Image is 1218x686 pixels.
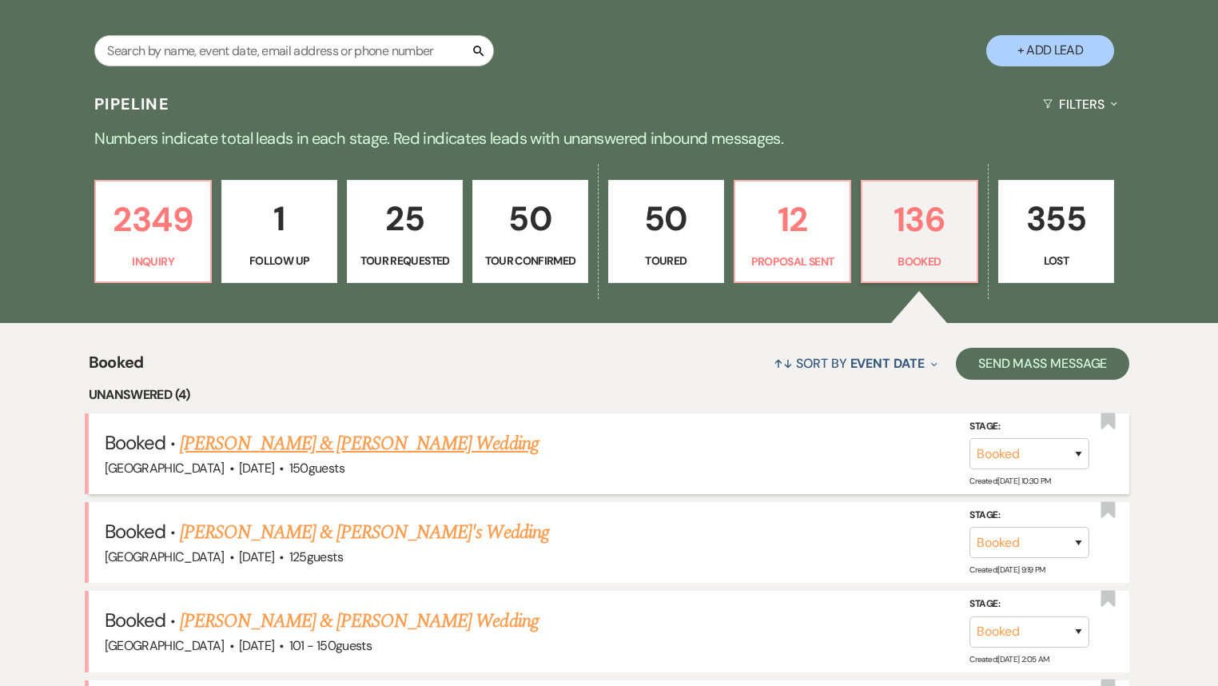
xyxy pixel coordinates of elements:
span: Created: [DATE] 9:19 PM [969,564,1045,575]
label: Stage: [969,596,1089,613]
p: 25 [357,192,452,245]
label: Stage: [969,507,1089,524]
span: Event Date [850,355,925,372]
span: Booked [105,608,165,632]
button: Sort By Event Date [767,342,943,385]
span: Booked [105,430,165,455]
p: 50 [483,192,578,245]
p: 50 [619,192,714,245]
li: Unanswered (4) [89,385,1130,405]
p: Toured [619,252,714,269]
p: Lost [1009,252,1104,269]
p: 12 [745,193,840,246]
span: 125 guests [289,548,343,565]
p: 2349 [105,193,201,246]
span: [GEOGRAPHIC_DATA] [105,548,225,565]
span: [DATE] [239,637,274,654]
p: Proposal Sent [745,253,840,270]
span: [GEOGRAPHIC_DATA] [105,637,225,654]
a: 25Tour Requested [347,180,463,284]
span: Created: [DATE] 10:30 PM [969,476,1050,486]
p: 1 [232,192,327,245]
p: Inquiry [105,253,201,270]
p: 136 [872,193,967,246]
span: [DATE] [239,460,274,477]
input: Search by name, event date, email address or phone number [94,35,494,66]
a: 1Follow Up [221,180,337,284]
span: Booked [89,350,144,385]
button: Send Mass Message [956,348,1130,380]
a: 136Booked [861,180,978,284]
p: Follow Up [232,252,327,269]
span: Booked [105,519,165,544]
a: 2349Inquiry [94,180,212,284]
span: ↑↓ [774,355,793,372]
a: [PERSON_NAME] & [PERSON_NAME] Wedding [180,429,538,458]
a: 50Toured [608,180,724,284]
label: Stage: [969,418,1089,436]
button: + Add Lead [986,35,1114,66]
span: 150 guests [289,460,344,477]
button: Filters [1037,83,1124,126]
p: Tour Requested [357,252,452,269]
a: 50Tour Confirmed [472,180,588,284]
p: Booked [872,253,967,270]
span: [GEOGRAPHIC_DATA] [105,460,225,477]
a: 355Lost [998,180,1114,284]
p: Tour Confirmed [483,252,578,269]
a: [PERSON_NAME] & [PERSON_NAME]'s Wedding [180,518,549,547]
span: 101 - 150 guests [289,637,372,654]
p: Numbers indicate total leads in each stage. Red indicates leads with unanswered inbound messages. [34,126,1184,151]
a: 12Proposal Sent [734,180,851,284]
h3: Pipeline [94,93,169,115]
a: [PERSON_NAME] & [PERSON_NAME] Wedding [180,607,538,636]
p: 355 [1009,192,1104,245]
span: Created: [DATE] 2:05 AM [969,654,1049,664]
span: [DATE] [239,548,274,565]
